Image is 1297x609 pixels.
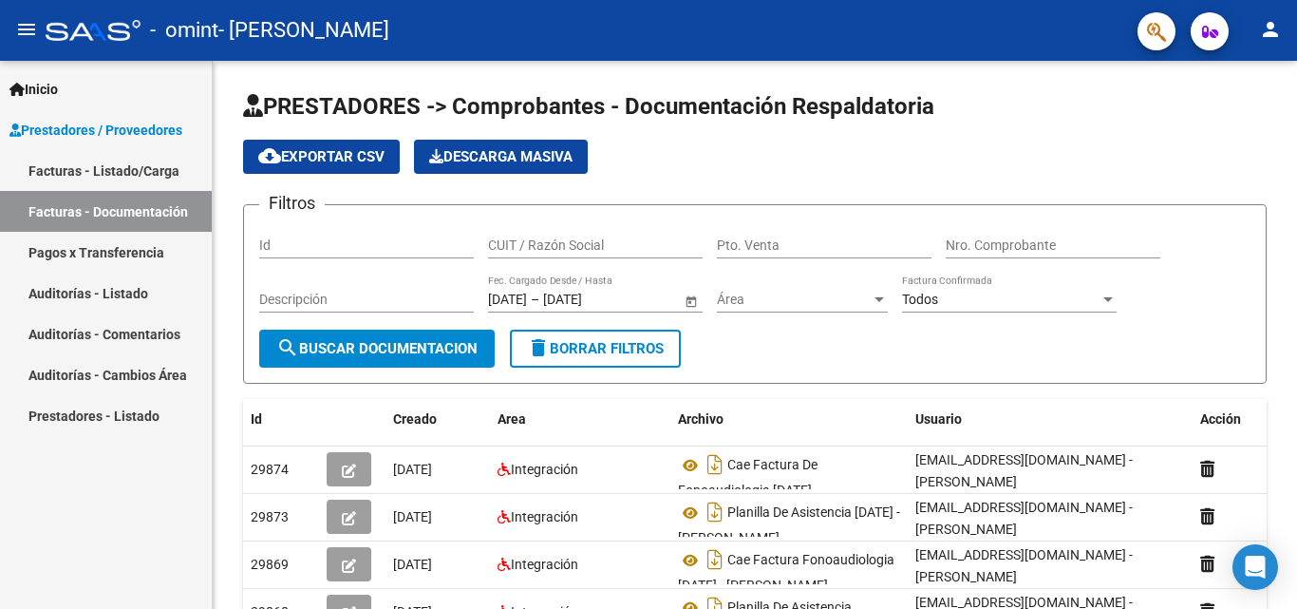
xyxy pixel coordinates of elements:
i: Descargar documento [703,544,727,575]
span: [EMAIL_ADDRESS][DOMAIN_NAME] - [PERSON_NAME] [915,500,1133,537]
span: - omint [150,10,218,51]
span: PRESTADORES -> Comprobantes - Documentación Respaldatoria [243,93,934,120]
span: [EMAIL_ADDRESS][DOMAIN_NAME] - [PERSON_NAME] [915,452,1133,489]
i: Descargar documento [703,449,727,480]
span: Area [498,411,526,427]
span: Exportar CSV [258,148,385,165]
datatable-header-cell: Creado [385,399,490,440]
span: Descarga Masiva [429,148,573,165]
span: Creado [393,411,437,427]
span: Borrar Filtros [527,340,664,357]
button: Buscar Documentacion [259,330,495,368]
span: [DATE] [393,509,432,524]
mat-icon: search [276,336,299,359]
button: Open calendar [681,291,701,311]
mat-icon: person [1259,18,1282,41]
span: Integración [511,557,578,572]
h3: Filtros [259,190,325,217]
button: Descarga Masiva [414,140,588,174]
span: Área [717,292,871,308]
span: Buscar Documentacion [276,340,478,357]
span: [EMAIL_ADDRESS][DOMAIN_NAME] - [PERSON_NAME] [915,547,1133,584]
i: Descargar documento [703,497,727,527]
span: 29873 [251,509,289,524]
span: Cae Factura Fonoaudiologia [DATE] - [PERSON_NAME] [678,553,894,594]
span: Usuario [915,411,962,427]
span: Integración [511,509,578,524]
span: Acción [1200,411,1241,427]
span: [DATE] [393,462,432,477]
mat-icon: cloud_download [258,144,281,167]
span: – [531,292,539,308]
mat-icon: delete [527,336,550,359]
button: Exportar CSV [243,140,400,174]
input: Fecha fin [543,292,636,308]
mat-icon: menu [15,18,38,41]
span: - [PERSON_NAME] [218,10,389,51]
span: Integración [511,462,578,477]
app-download-masive: Descarga masiva de comprobantes (adjuntos) [414,140,588,174]
span: Inicio [9,79,58,100]
span: 29874 [251,462,289,477]
span: Planilla De Asistencia [DATE] - [PERSON_NAME] [678,505,900,546]
span: 29869 [251,557,289,572]
datatable-header-cell: Area [490,399,670,440]
span: Id [251,411,262,427]
datatable-header-cell: Acción [1193,399,1288,440]
input: Fecha inicio [488,292,527,308]
datatable-header-cell: Usuario [908,399,1193,440]
datatable-header-cell: Archivo [670,399,908,440]
span: Prestadores / Proveedores [9,120,182,141]
button: Borrar Filtros [510,330,681,368]
span: Todos [902,292,938,307]
span: Archivo [678,411,724,427]
div: Open Intercom Messenger [1232,544,1278,590]
span: Cae Factura De Fonoaudiologia [DATE] - [PERSON_NAME] [678,458,818,520]
datatable-header-cell: Id [243,399,319,440]
span: [DATE] [393,557,432,572]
